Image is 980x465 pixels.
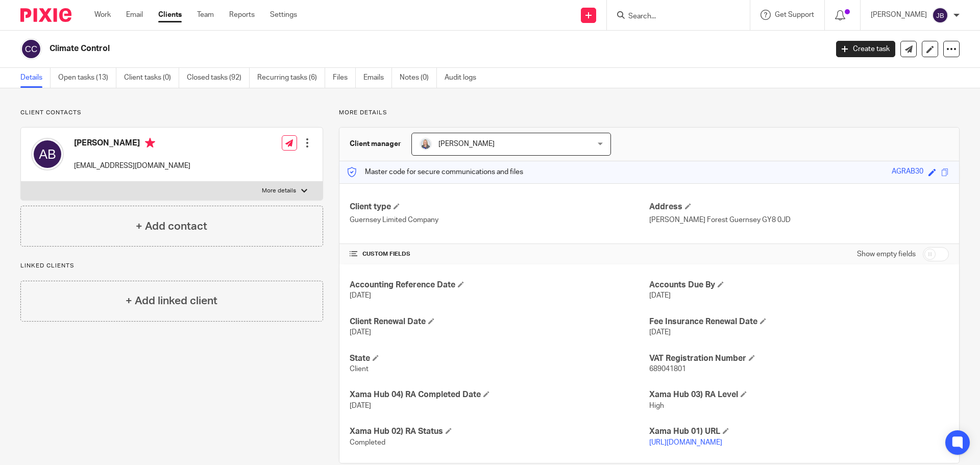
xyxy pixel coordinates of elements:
[350,250,649,258] h4: CUSTOM FIELDS
[197,10,214,20] a: Team
[775,11,814,18] span: Get Support
[20,109,323,117] p: Client contacts
[333,68,356,88] a: Files
[126,293,217,309] h4: + Add linked client
[892,166,923,178] div: AGRAB30
[932,7,948,23] img: svg%3E
[649,280,949,290] h4: Accounts Due By
[74,138,190,151] h4: [PERSON_NAME]
[74,161,190,171] p: [EMAIL_ADDRESS][DOMAIN_NAME]
[350,426,649,437] h4: Xama Hub 02) RA Status
[649,389,949,400] h4: Xama Hub 03) RA Level
[649,202,949,212] h4: Address
[649,316,949,327] h4: Fee Insurance Renewal Date
[124,68,179,88] a: Client tasks (0)
[20,262,323,270] p: Linked clients
[400,68,437,88] a: Notes (0)
[20,38,42,60] img: svg%3E
[262,187,296,195] p: More details
[649,426,949,437] h4: Xama Hub 01) URL
[438,140,495,148] span: [PERSON_NAME]
[649,292,671,299] span: [DATE]
[649,329,671,336] span: [DATE]
[20,8,71,22] img: Pixie
[350,280,649,290] h4: Accounting Reference Date
[350,329,371,336] span: [DATE]
[350,365,369,373] span: Client
[420,138,432,150] img: Debbie%20Noon%20Professional%20Photo.jpg
[350,353,649,364] h4: State
[347,167,523,177] p: Master code for secure communications and files
[649,353,949,364] h4: VAT Registration Number
[158,10,182,20] a: Clients
[94,10,111,20] a: Work
[50,43,667,54] h2: Climate Control
[350,139,401,149] h3: Client manager
[31,138,64,170] img: svg%3E
[350,215,649,225] p: Guernsey Limited Company
[857,249,916,259] label: Show empty fields
[350,439,385,446] span: Completed
[627,12,719,21] input: Search
[187,68,250,88] a: Closed tasks (92)
[270,10,297,20] a: Settings
[136,218,207,234] h4: + Add contact
[649,215,949,225] p: [PERSON_NAME] Forest Guernsey GY8 0JD
[649,402,664,409] span: High
[363,68,392,88] a: Emails
[350,202,649,212] h4: Client type
[58,68,116,88] a: Open tasks (13)
[649,439,722,446] a: [URL][DOMAIN_NAME]
[339,109,960,117] p: More details
[445,68,484,88] a: Audit logs
[350,389,649,400] h4: Xama Hub 04) RA Completed Date
[350,292,371,299] span: [DATE]
[350,402,371,409] span: [DATE]
[20,68,51,88] a: Details
[145,138,155,148] i: Primary
[350,316,649,327] h4: Client Renewal Date
[836,41,895,57] a: Create task
[126,10,143,20] a: Email
[871,10,927,20] p: [PERSON_NAME]
[649,365,686,373] span: 689041801
[257,68,325,88] a: Recurring tasks (6)
[229,10,255,20] a: Reports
